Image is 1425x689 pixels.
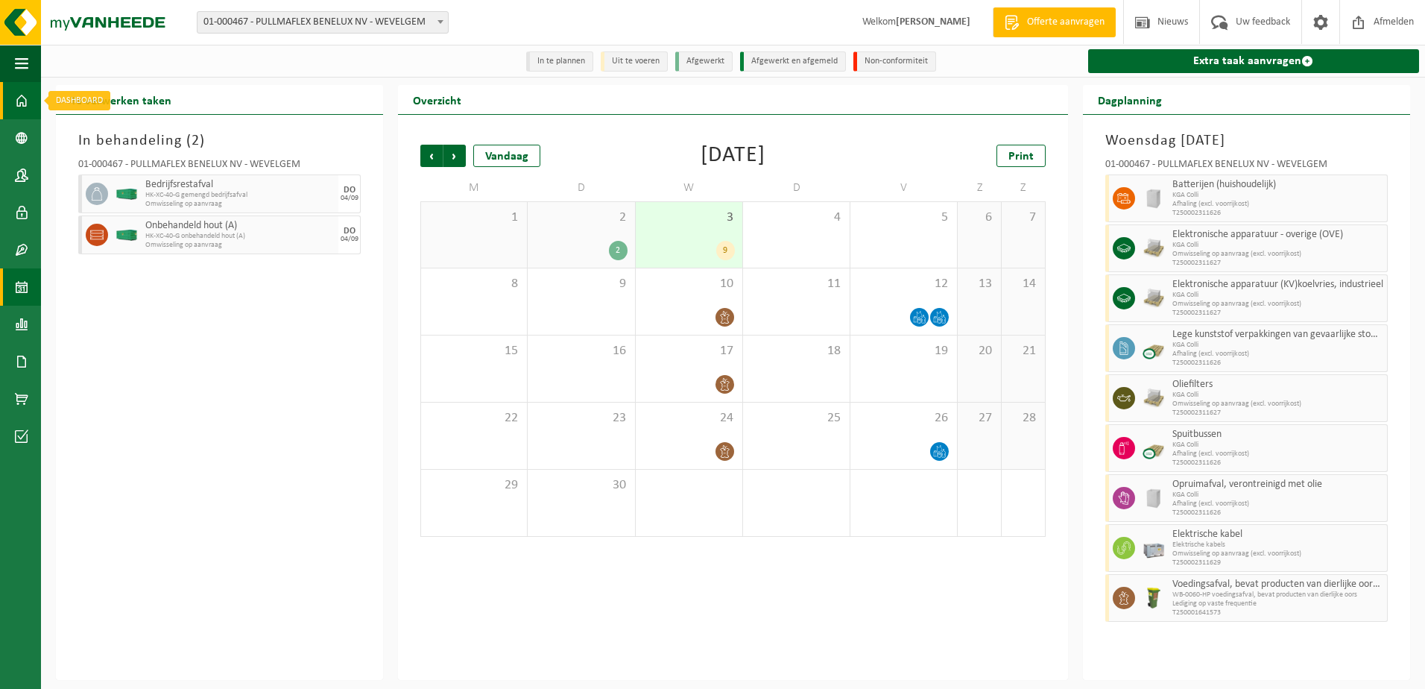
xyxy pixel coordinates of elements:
[420,174,528,201] td: M
[1172,250,1383,259] span: Omwisseling op aanvraag (excl. voorrijkost)
[1143,437,1165,459] img: PB-CU
[858,410,950,427] span: 26
[643,210,735,226] span: 3
[535,410,627,427] span: 23
[116,230,138,241] img: HK-XC-40-GN-00
[429,210,519,226] span: 1
[716,241,735,260] div: 9
[473,145,540,167] div: Vandaag
[858,343,950,359] span: 19
[1172,541,1383,550] span: Elektrische kabels
[896,16,970,28] strong: [PERSON_NAME]
[145,191,335,200] span: HK-XC-40-G gemengd bedrijfsafval
[1172,309,1383,318] span: T250002311627
[1143,537,1165,559] img: PB-LB-0680-HPE-GY-01
[993,7,1116,37] a: Offerte aanvragen
[1172,500,1383,509] span: Afhaling (excl. voorrijkost)
[78,160,361,174] div: 01-000467 - PULLMAFLEX BENELUX NV - WEVELGEM
[197,11,449,34] span: 01-000467 - PULLMAFLEX BENELUX NV - WEVELGEM
[1172,491,1383,500] span: KGA Colli
[965,343,993,359] span: 20
[850,174,958,201] td: V
[1172,191,1383,200] span: KGA Colli
[643,343,735,359] span: 17
[145,232,335,241] span: HK-XC-40-G onbehandeld hout (A)
[1172,529,1383,541] span: Elektrische kabel
[1172,241,1383,250] span: KGA Colli
[1143,487,1165,509] img: IC-CB-CU
[145,241,335,250] span: Omwisseling op aanvraag
[965,210,993,226] span: 6
[526,51,593,72] li: In te plannen
[1172,179,1383,191] span: Batterijen (huishoudelijk)
[1172,209,1383,218] span: T250002311626
[1172,559,1383,567] span: T250002311629
[198,12,448,33] span: 01-000467 - PULLMAFLEX BENELUX NV - WEVELGEM
[853,51,936,72] li: Non-conformiteit
[535,343,627,359] span: 16
[1172,400,1383,409] span: Omwisseling op aanvraag (excl. voorrijkost)
[1023,15,1108,30] span: Offerte aanvragen
[341,236,358,243] div: 04/09
[1143,287,1165,309] img: LP-PA-00000-WDN-11
[1172,279,1383,291] span: Elektronische apparatuur (KV)koelvries, industrieel
[1172,600,1383,608] span: Lediging op vaste frequentie
[1172,459,1383,468] span: T250002311626
[643,276,735,292] span: 10
[1105,160,1388,174] div: 01-000467 - PULLMAFLEX BENELUX NV - WEVELGEM
[1143,387,1165,409] img: LP-PA-00000-WDN-11
[1172,200,1383,209] span: Afhaling (excl. voorrijkost)
[429,477,519,494] span: 29
[1172,550,1383,559] span: Omwisseling op aanvraag (excl. voorrijkost)
[116,189,138,200] img: HK-XC-40-GN-00
[535,210,627,226] span: 2
[56,85,186,114] h2: Te verwerken taken
[1143,337,1165,359] img: PB-CU
[398,85,476,114] h2: Overzicht
[1172,359,1383,368] span: T250002311626
[1172,441,1383,450] span: KGA Colli
[341,195,358,202] div: 04/09
[1172,608,1383,617] span: T250001641573
[429,410,519,427] span: 22
[1083,85,1177,114] h2: Dagplanning
[1172,291,1383,300] span: KGA Colli
[1172,579,1383,591] span: Voedingsafval, bevat producten van dierlijke oorsprong, onverpakt, categorie 3
[192,133,200,148] span: 2
[344,227,356,236] div: DO
[528,174,635,201] td: D
[958,174,1002,201] td: Z
[1172,329,1383,341] span: Lege kunststof verpakkingen van gevaarlijke stoffen
[1088,49,1419,73] a: Extra taak aanvragen
[1172,391,1383,400] span: KGA Colli
[145,220,335,232] span: Onbehandeld hout (A)
[996,145,1046,167] a: Print
[675,51,733,72] li: Afgewerkt
[1143,587,1165,609] img: WB-0060-HPE-GN-50
[1172,509,1383,517] span: T250002311626
[701,145,765,167] div: [DATE]
[1009,343,1037,359] span: 21
[1172,479,1383,491] span: Opruimafval, verontreinigd met olie
[1143,237,1165,259] img: LP-PA-00000-WDN-11
[751,276,842,292] span: 11
[1172,229,1383,241] span: Elektronische apparatuur - overige (OVE)
[965,276,993,292] span: 13
[78,130,361,152] h3: In behandeling ( )
[1172,429,1383,441] span: Spuitbussen
[1172,409,1383,418] span: T250002311627
[1172,259,1383,268] span: T250002311627
[643,410,735,427] span: 24
[636,174,743,201] td: W
[601,51,668,72] li: Uit te voeren
[1009,210,1037,226] span: 7
[743,174,850,201] td: D
[1172,300,1383,309] span: Omwisseling op aanvraag (excl. voorrijkost)
[420,145,443,167] span: Vorige
[751,210,842,226] span: 4
[145,179,335,191] span: Bedrijfsrestafval
[145,200,335,209] span: Omwisseling op aanvraag
[609,241,628,260] div: 2
[1172,341,1383,350] span: KGA Colli
[1143,187,1165,210] img: IC-CB-CU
